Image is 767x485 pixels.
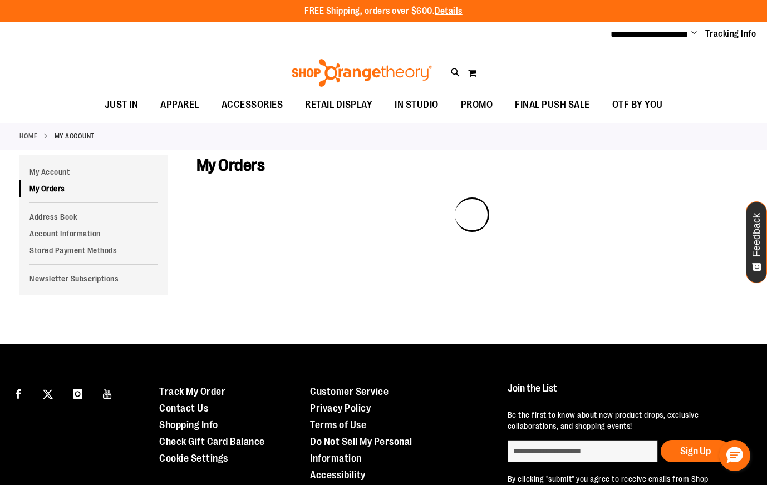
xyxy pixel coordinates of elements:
a: Stored Payment Methods [19,242,168,259]
img: Twitter [43,389,53,399]
button: Hello, have a question? Let’s chat. [719,440,750,471]
a: Tracking Info [705,28,756,40]
button: Account menu [691,28,697,39]
a: FINAL PUSH SALE [504,92,601,118]
span: Feedback [751,213,762,257]
span: FINAL PUSH SALE [515,92,590,117]
span: ACCESSORIES [222,92,283,117]
a: ACCESSORIES [210,92,294,118]
span: PROMO [461,92,493,117]
button: Feedback - Show survey [746,201,767,283]
strong: My Account [55,131,95,141]
span: JUST IN [105,92,139,117]
h4: Join the List [508,383,746,404]
span: OTF BY YOU [612,92,663,117]
a: My Account [19,164,168,180]
a: PROMO [450,92,504,118]
a: My Orders [19,180,168,197]
a: Accessibility [310,469,366,481]
img: Shop Orangetheory [290,59,434,87]
a: Terms of Use [310,419,366,430]
a: IN STUDIO [383,92,450,118]
a: Address Book [19,209,168,225]
a: Newsletter Subscriptions [19,270,168,287]
a: Do Not Sell My Personal Information [310,436,412,464]
span: RETAIL DISPLAY [305,92,372,117]
a: Cookie Settings [159,453,228,464]
a: JUST IN [94,92,150,118]
a: OTF BY YOU [601,92,674,118]
a: Visit our X page [38,383,58,403]
input: enter email [508,440,658,462]
a: Privacy Policy [310,403,371,414]
a: Check Gift Card Balance [159,436,265,447]
a: Customer Service [310,386,389,397]
a: Track My Order [159,386,225,397]
span: Sign Up [680,446,711,457]
a: Visit our Instagram page [68,383,87,403]
span: APPAREL [160,92,199,117]
p: FREE Shipping, orders over $600. [304,5,463,18]
a: Shopping Info [159,419,218,430]
span: My Orders [196,156,265,175]
a: Visit our Youtube page [98,383,117,403]
button: Sign Up [661,440,730,462]
a: RETAIL DISPLAY [294,92,383,118]
a: Contact Us [159,403,208,414]
span: IN STUDIO [395,92,439,117]
a: Visit our Facebook page [8,383,28,403]
a: APPAREL [149,92,210,118]
a: Home [19,131,37,141]
a: Account Information [19,225,168,242]
a: Details [435,6,463,16]
p: Be the first to know about new product drops, exclusive collaborations, and shopping events! [508,409,746,432]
